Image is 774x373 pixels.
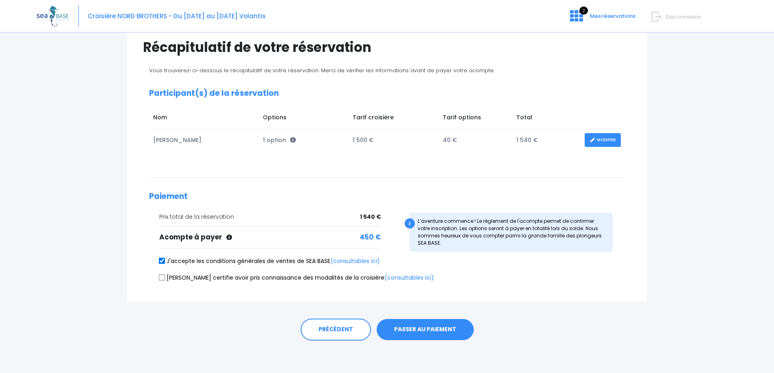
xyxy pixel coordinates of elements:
[405,218,415,229] div: i
[149,192,625,201] h2: Paiement
[512,129,581,151] td: 1 540 €
[159,232,381,243] div: Acompte à payer
[439,109,512,129] td: Tarif options
[149,109,259,129] td: Nom
[159,274,165,280] input: [PERSON_NAME] certifie avoir pris connaissance des modalités de la croisière(consultables ici)
[512,109,581,129] td: Total
[590,12,635,20] span: Mes réservations
[159,274,434,282] label: [PERSON_NAME] certifie avoir pris connaissance des modalités de la croisière
[149,89,625,98] h2: Participant(s) de la réservation
[666,13,701,21] span: Déconnexion
[360,232,381,243] span: 450 €
[384,274,434,282] a: (consultables ici)
[579,6,588,15] span: 2
[439,129,512,151] td: 40 €
[143,39,631,55] h1: Récapitulatif de votre réservation
[159,213,381,221] div: Prix total de la réservation
[149,67,494,74] span: Vous trouverez-ci-dessous le récapitulatif de votre réservation. Merci de vérifier les informatio...
[349,129,439,151] td: 1 500 €
[360,213,381,221] span: 1 540 €
[88,12,266,20] span: Croisière NORD BROTHERS - Du [DATE] au [DATE] Volantis
[330,257,380,265] a: (consultables ici)
[263,136,296,144] span: 1 option
[377,319,474,340] button: PASSER AU PAIEMENT
[159,257,380,265] label: J'accepte les conditions générales de ventes de SEA BASE
[564,15,640,23] a: 2 Mes réservations
[410,213,613,252] div: L’aventure commence ! Le règlement de l'acompte permet de confirmer votre inscription. Les option...
[159,258,165,264] input: J'accepte les conditions générales de ventes de SEA BASE(consultables ici)
[301,319,371,341] a: PRÉCÉDENT
[149,129,259,151] td: [PERSON_NAME]
[585,133,621,147] a: MODIFIER
[349,109,439,129] td: Tarif croisière
[259,109,349,129] td: Options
